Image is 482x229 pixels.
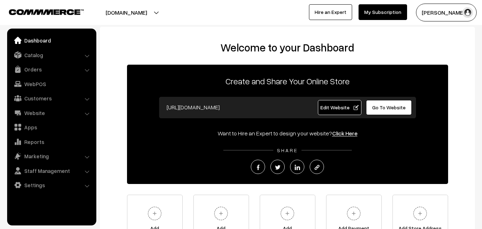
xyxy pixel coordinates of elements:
a: Reports [9,135,94,148]
h2: Welcome to your Dashboard [107,41,468,54]
a: Marketing [9,150,94,163]
a: Staff Management [9,164,94,177]
a: Orders [9,63,94,76]
img: plus.svg [410,204,430,223]
a: WebPOS [9,78,94,90]
button: [PERSON_NAME] [416,4,477,21]
a: My Subscription [359,4,407,20]
img: plus.svg [344,204,364,223]
a: Edit Website [318,100,361,115]
img: user [462,7,473,18]
img: plus.svg [211,204,231,223]
span: Edit Website [320,104,359,110]
span: Go To Website [372,104,406,110]
a: Click Here [332,130,357,137]
a: Customers [9,92,94,105]
a: COMMMERCE [9,7,71,16]
a: Catalog [9,49,94,61]
a: Settings [9,179,94,191]
a: Go To Website [366,100,412,115]
p: Create and Share Your Online Store [127,75,448,88]
span: SHARE [273,147,301,153]
img: plus.svg [145,204,164,223]
a: Dashboard [9,34,94,47]
a: Apps [9,121,94,134]
img: COMMMERCE [9,9,84,15]
img: plus.svg [278,204,297,223]
div: Want to Hire an Expert to design your website? [127,129,448,138]
button: [DOMAIN_NAME] [81,4,172,21]
a: Website [9,106,94,119]
a: Hire an Expert [309,4,352,20]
